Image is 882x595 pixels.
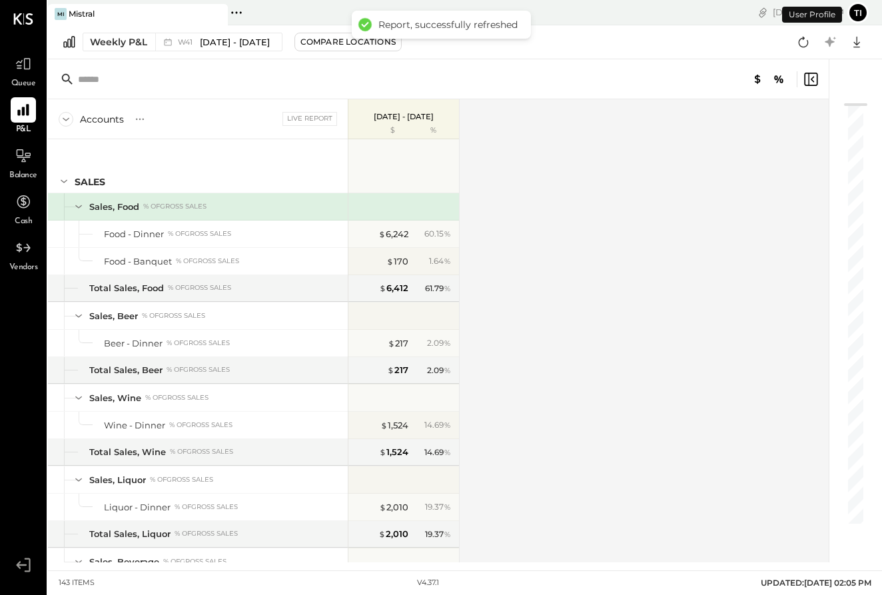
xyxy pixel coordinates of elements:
div: Accounts [80,113,124,126]
div: 61.79 [425,283,451,295]
div: 14.69 [424,446,451,458]
div: % of GROSS SALES [163,557,226,566]
div: Live Report [282,112,337,125]
div: Sales, Liquor [89,474,146,486]
span: UPDATED: [DATE] 02:05 PM [761,578,871,588]
div: % of GROSS SALES [176,257,239,266]
div: 2,010 [378,528,408,540]
span: Balance [9,170,37,182]
div: Sales, Beer [89,310,138,322]
div: 2,010 [379,501,408,514]
div: Total Sales, Liquor [89,528,171,540]
span: % [444,446,451,457]
div: 6,242 [378,228,408,241]
div: Beer - Dinner [104,337,163,350]
p: [DATE] - [DATE] [374,112,434,121]
span: % [444,337,451,348]
div: Food - Banquet [104,255,172,268]
span: $ [380,420,388,430]
div: 1.64 [429,255,451,267]
span: % [444,528,451,539]
a: Queue [1,51,46,90]
button: Compare Locations [294,33,402,51]
div: 1,524 [379,446,408,458]
span: $ [379,283,386,293]
div: Sales, Wine [89,392,141,404]
button: ti [847,2,869,23]
a: Cash [1,189,46,228]
div: Total Sales, Wine [89,446,166,458]
span: Queue [11,78,36,90]
div: 217 [387,364,408,376]
div: % of GROSS SALES [167,338,230,348]
div: % of GROSS SALES [175,502,238,512]
div: $ [355,125,408,136]
div: % of GROSS SALES [167,365,230,374]
div: % of GROSS SALES [142,311,205,320]
div: 6,412 [379,282,408,295]
span: $ [378,229,386,239]
div: 14.69 [424,419,451,431]
div: Total Sales, Beer [89,364,163,376]
span: % [444,255,451,266]
span: $ [379,446,386,457]
a: Vendors [1,235,46,274]
div: % of GROSS SALES [170,447,233,456]
span: P&L [16,124,31,136]
div: % of GROSS SALES [169,420,232,430]
span: $ [379,502,386,512]
span: $ [378,528,386,539]
div: 217 [388,337,408,350]
div: Mistral [69,8,95,19]
div: User Profile [782,7,842,23]
span: $ [387,364,394,375]
div: 19.37 [425,501,451,513]
span: [DATE] - [DATE] [200,36,270,49]
div: copy link [756,5,769,19]
div: % [412,125,455,136]
div: 60.15 [424,228,451,240]
div: Total Sales, Food [89,282,164,295]
span: Vendors [9,262,38,274]
div: % of GROSS SALES [175,529,238,538]
span: % [444,419,451,430]
div: Food - Dinner [104,228,164,241]
div: Wine - Dinner [104,419,165,432]
span: % [444,228,451,239]
button: Weekly P&L W41[DATE] - [DATE] [83,33,282,51]
div: Sales, Food [89,201,139,213]
div: 2.09 [427,337,451,349]
div: 1,524 [380,419,408,432]
div: Report, successfully refreshed [378,19,518,31]
div: 2.09 [427,364,451,376]
div: Compare Locations [300,36,396,47]
div: Sales, Beverage [89,556,159,568]
div: % of GROSS SALES [168,229,231,239]
div: v 4.37.1 [417,578,439,588]
div: Mi [55,8,67,20]
span: $ [388,338,395,348]
div: % of GROSS SALES [145,393,209,402]
div: % of GROSS SALES [143,202,207,211]
div: % of GROSS SALES [150,475,213,484]
span: W41 [178,39,197,46]
span: % [444,364,451,375]
div: 19.37 [425,528,451,540]
div: Weekly P&L [90,35,147,49]
div: [DATE] [773,6,844,19]
span: Cash [15,216,32,228]
div: 170 [386,255,408,268]
span: % [444,501,451,512]
div: % of GROSS SALES [168,283,231,293]
span: $ [386,256,394,267]
span: % [444,283,451,293]
a: Balance [1,143,46,182]
div: SALES [75,175,105,189]
div: 143 items [59,578,95,588]
a: P&L [1,97,46,136]
div: Liquor - Dinner [104,501,171,514]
